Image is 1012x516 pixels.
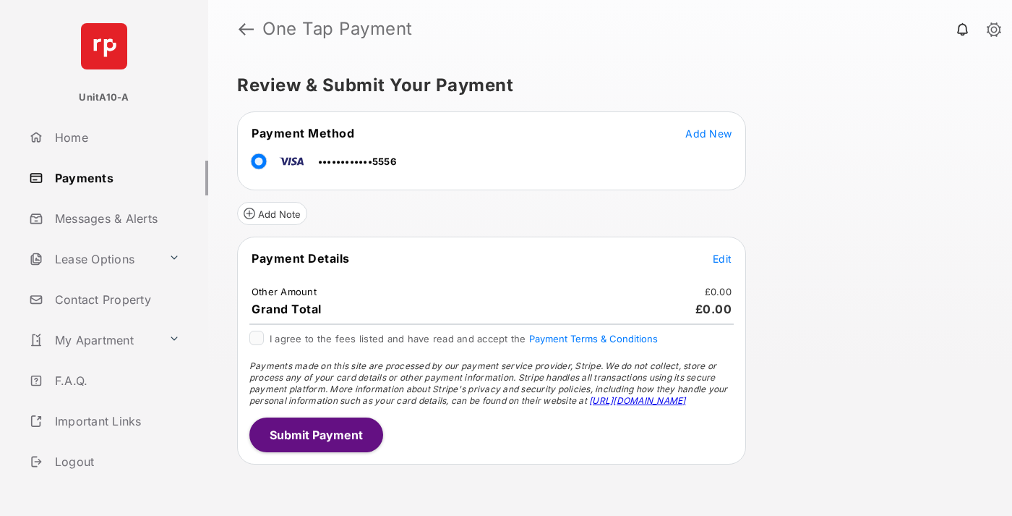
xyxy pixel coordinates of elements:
[23,282,208,317] a: Contact Property
[23,201,208,236] a: Messages & Alerts
[252,302,322,316] span: Grand Total
[23,444,208,479] a: Logout
[23,161,208,195] a: Payments
[529,333,658,344] button: I agree to the fees listed and have read and accept the
[23,363,208,398] a: F.A.Q.
[237,202,307,225] button: Add Note
[251,285,317,298] td: Other Amount
[237,77,972,94] h5: Review & Submit Your Payment
[318,156,396,167] span: ••••••••••••5556
[589,395,685,406] a: [URL][DOMAIN_NAME]
[713,251,732,266] button: Edit
[81,23,127,69] img: svg+xml;base64,PHN2ZyB4bWxucz0iaHR0cDovL3d3dy53My5vcmcvMjAwMC9zdmciIHdpZHRoPSI2NCIgaGVpZ2h0PSI2NC...
[704,285,732,298] td: £0.00
[695,302,732,316] span: £0.00
[249,360,728,406] span: Payments made on this site are processed by our payment service provider, Stripe. We do not colle...
[249,418,383,452] button: Submit Payment
[23,323,163,358] a: My Apartment
[23,404,186,439] a: Important Links
[23,242,163,276] a: Lease Options
[252,126,354,140] span: Payment Method
[252,251,350,266] span: Payment Details
[270,333,658,344] span: I agree to the fees listed and have read and accept the
[79,90,129,105] p: UnitA10-A
[23,120,208,155] a: Home
[713,253,732,265] span: Edit
[685,126,732,140] button: Add New
[262,20,413,38] strong: One Tap Payment
[685,127,732,140] span: Add New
